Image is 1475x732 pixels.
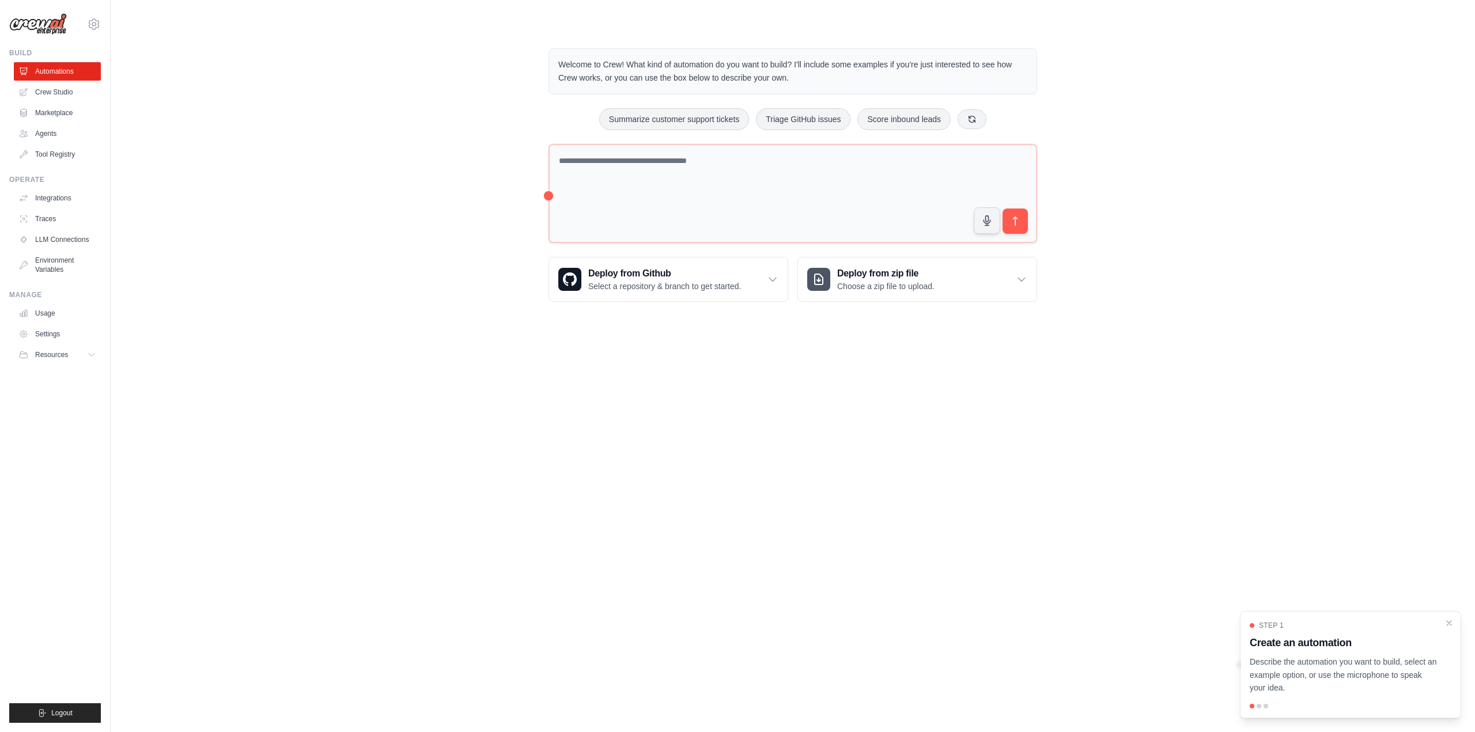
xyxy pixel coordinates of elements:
a: Usage [14,304,101,323]
p: Welcome to Crew! What kind of automation do you want to build? I'll include some examples if you'... [558,58,1027,85]
button: Score inbound leads [857,108,951,130]
h3: Deploy from zip file [837,267,935,280]
span: Logout [51,708,73,718]
button: Logout [9,703,101,723]
a: Automations [14,62,101,81]
div: Operate [9,175,101,184]
a: Settings [14,325,101,343]
button: Resources [14,346,101,364]
button: Triage GitHub issues [756,108,850,130]
a: Traces [14,210,101,228]
div: Build [9,48,101,58]
span: Resources [35,350,68,359]
span: Step 1 [1259,621,1284,630]
h3: Create an automation [1250,635,1438,651]
a: Environment Variables [14,251,101,279]
p: Select a repository & branch to get started. [588,280,741,292]
h3: Deploy from Github [588,267,741,280]
a: Marketplace [14,104,101,122]
button: Close walkthrough [1444,619,1454,628]
a: Integrations [14,189,101,207]
a: LLM Connections [14,230,101,249]
p: Choose a zip file to upload. [837,280,935,292]
a: Crew Studio [14,83,101,101]
p: Describe the automation you want to build, select an example option, or use the microphone to spe... [1250,655,1438,695]
div: Manage [9,290,101,299]
a: Agents [14,124,101,143]
img: Logo [9,13,67,35]
a: Tool Registry [14,145,101,164]
button: Summarize customer support tickets [599,108,749,130]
